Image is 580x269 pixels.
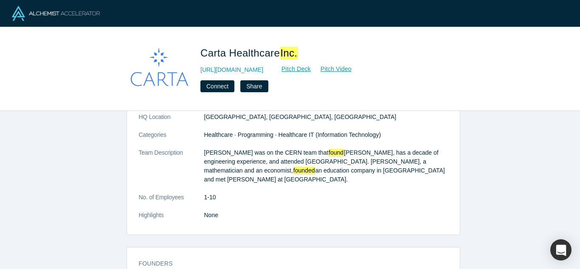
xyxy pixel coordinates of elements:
dt: Team Description [139,148,204,193]
em: Inc. [280,47,298,59]
dt: No. of Employees [139,193,204,211]
span: Healthcare · Programming · Healthcare IT (Information Technology) [204,131,381,138]
dt: Highlights [139,211,204,229]
img: Carta Healthcare Inc.'s Logo [129,39,189,99]
dt: Categories [139,130,204,148]
dd: [GEOGRAPHIC_DATA], [GEOGRAPHIC_DATA], [GEOGRAPHIC_DATA] [204,113,448,122]
img: Alchemist Logo [12,6,100,21]
p: [PERSON_NAME] was on the CERN team that [PERSON_NAME], has a decade of engineering experience, an... [204,148,448,184]
dd: 1-10 [204,193,448,202]
dt: HQ Location [139,113,204,130]
a: Pitch Video [311,64,352,74]
button: Share [240,80,268,92]
em: found [328,149,344,156]
a: Pitch Deck [272,64,311,74]
button: Connect [200,80,234,92]
span: Carta Healthcare [200,47,301,59]
p: None [204,211,448,220]
h3: Founders [139,259,436,268]
a: [URL][DOMAIN_NAME] [200,65,263,74]
em: founded [293,167,315,174]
